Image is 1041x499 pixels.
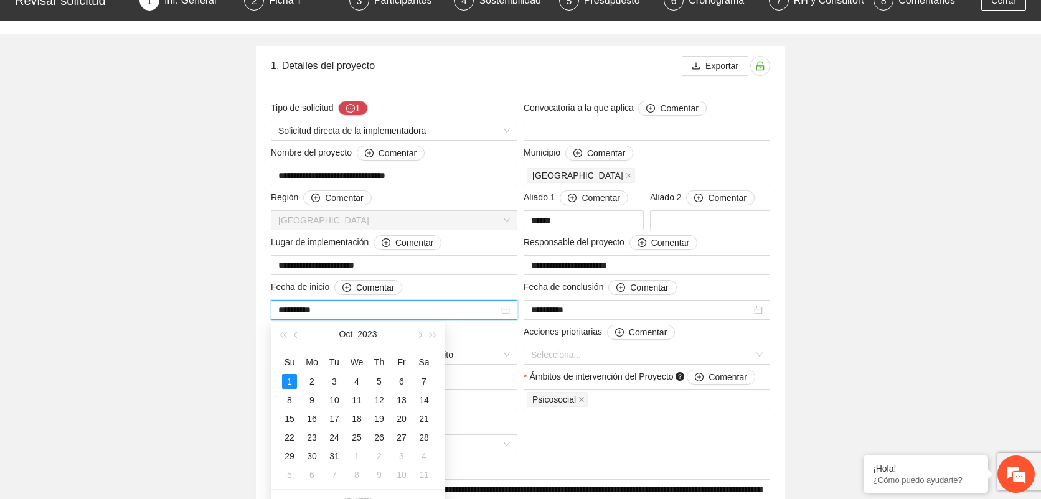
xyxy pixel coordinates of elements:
td: 2023-10-26 [368,428,390,447]
button: unlock [750,56,770,76]
div: 1. Detalles del proyecto [271,48,682,83]
span: Tipo de solicitud [271,101,368,116]
td: 2023-10-23 [301,428,323,447]
div: 21 [417,411,431,426]
div: 28 [417,430,431,445]
td: 2023-10-08 [278,391,301,409]
div: 3 [327,374,342,389]
div: 4 [417,449,431,464]
span: Comentar [660,101,698,115]
div: 1 [282,374,297,389]
span: plus-circle [365,149,374,159]
div: 8 [282,393,297,408]
td: 2023-11-09 [368,465,390,484]
div: 18 [349,411,364,426]
th: Mo [301,352,323,372]
span: Comentar [651,236,689,250]
td: 2023-10-28 [413,428,435,447]
div: 30 [304,449,319,464]
span: Comentar [629,325,667,339]
td: 2023-10-17 [323,409,346,428]
div: 12 [372,393,387,408]
td: 2023-11-08 [346,465,368,484]
td: 2023-10-15 [278,409,301,428]
button: Región [303,190,371,205]
span: Convocatoria a la que aplica [524,101,707,116]
span: close [578,396,585,403]
span: plus-circle [615,328,624,338]
div: 1 [349,449,364,464]
div: 16 [304,411,319,426]
button: Ámbitos de intervención del Proyecto question-circle [687,370,755,385]
div: 25 [349,430,364,445]
div: 20 [394,411,409,426]
div: 7 [417,374,431,389]
p: ¿Cómo puedo ayudarte? [873,475,979,485]
td: 2023-10-24 [323,428,346,447]
span: Municipio [524,146,633,161]
td: 2023-10-02 [301,372,323,391]
td: 2023-11-02 [368,447,390,465]
button: Nombre del proyecto [357,146,425,161]
div: 6 [304,467,319,482]
div: 5 [372,374,387,389]
button: Convocatoria a la que aplica [638,101,706,116]
div: 5 [282,467,297,482]
div: 9 [372,467,387,482]
th: Tu [323,352,346,372]
span: Fecha de inicio [271,280,402,295]
div: 3 [394,449,409,464]
span: Chihuahua [278,211,510,230]
button: downloadExportar [682,56,748,76]
span: close [626,172,632,179]
div: 11 [349,393,364,408]
div: Chatee con nosotros ahora [65,63,209,80]
span: Estamos en línea. [72,166,172,292]
div: 11 [417,467,431,482]
div: 6 [394,374,409,389]
div: 24 [327,430,342,445]
span: Exportar [705,59,738,73]
td: 2023-10-07 [413,372,435,391]
span: plus-circle [646,104,655,114]
td: 2023-10-05 [368,372,390,391]
button: Acciones prioritarias [607,325,675,340]
th: Th [368,352,390,372]
th: Su [278,352,301,372]
div: 31 [327,449,342,464]
div: 29 [282,449,297,464]
span: Comentar [395,236,433,250]
span: Psicosocial [527,392,588,407]
button: Responsable del proyecto [629,235,697,250]
span: Chihuahua [527,168,635,183]
span: Ámbitos de intervención del Proyecto [529,370,755,385]
div: 23 [304,430,319,445]
td: 2023-10-16 [301,409,323,428]
button: Tipo de solicitud [338,101,368,116]
span: [GEOGRAPHIC_DATA] [532,169,623,182]
div: 7 [327,467,342,482]
span: download [692,62,700,72]
button: Lugar de implementación [374,235,441,250]
span: message [346,104,355,114]
td: 2023-10-04 [346,372,368,391]
span: Comentar [708,191,746,205]
td: 2023-10-06 [390,372,413,391]
div: 22 [282,430,297,445]
td: 2023-10-10 [323,391,346,409]
div: 26 [372,430,387,445]
td: 2023-10-21 [413,409,435,428]
span: plus-circle [382,238,390,248]
span: Región [271,190,372,205]
span: Responsable del proyecto [524,235,697,250]
td: 2023-10-29 [278,447,301,465]
td: 2023-10-30 [301,447,323,465]
div: 17 [327,411,342,426]
span: Solicitud directa de la implementadora [278,121,510,140]
th: Sa [413,352,435,372]
button: 2023 [357,322,377,347]
span: Acciones prioritarias [524,325,675,340]
span: Comentar [356,281,394,294]
td: 2023-10-22 [278,428,301,447]
span: Fecha de conclusión [524,280,677,295]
